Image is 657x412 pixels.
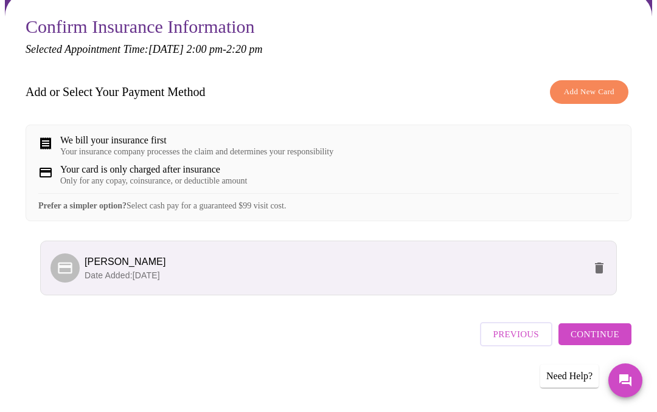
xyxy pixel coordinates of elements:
button: delete [585,253,614,283]
span: Date Added: [DATE] [85,270,160,280]
span: Continue [571,326,619,342]
span: Add New Card [564,85,614,99]
button: Continue [558,323,631,345]
button: Add New Card [550,80,628,104]
span: Previous [493,326,539,342]
h3: Add or Select Your Payment Method [26,85,206,99]
strong: Prefer a simpler option? [38,201,127,210]
div: Only for any copay, coinsurance, or deductible amount [60,176,247,186]
div: Need Help? [540,365,599,388]
div: Select cash pay for a guaranteed $99 visit cost. [38,193,619,211]
button: Messages [608,363,642,397]
div: We bill your insurance first [60,135,333,146]
div: Your insurance company processes the claim and determines your responsibility [60,147,333,157]
em: Selected Appointment Time: [DATE] 2:00 pm - 2:20 pm [26,43,262,55]
div: Your card is only charged after insurance [60,164,247,175]
h3: Confirm Insurance Information [26,16,631,37]
button: Previous [480,322,552,346]
span: [PERSON_NAME] [85,256,166,267]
